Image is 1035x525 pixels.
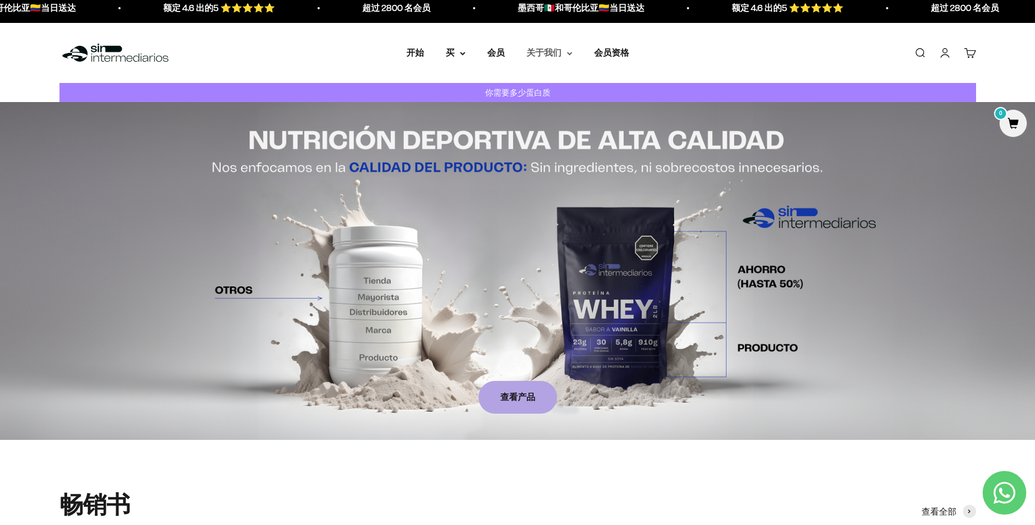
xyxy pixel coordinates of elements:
summary: 关于我们 [527,46,572,60]
p: 墨西哥🇲🇽和哥伦比亚🇨🇴当日送达 [516,1,643,15]
p: 超过 2800 名会员 [361,1,429,15]
a: 查看全部 [922,505,976,519]
summary: 买 [446,46,465,60]
a: 会员资格 [594,48,629,57]
p: 超过 2800 名会员 [929,1,997,15]
a: 会员 [487,48,505,57]
span: 查看全部 [922,505,956,519]
a: 查看产品 [478,381,557,414]
p: 额定 4.6 出的5 ⭐️⭐️⭐️⭐️⭐️ [161,1,273,15]
font: 买 [446,46,454,60]
font: 关于我们 [527,46,561,60]
a: 开始 [406,48,424,57]
mark: 0 [994,107,1007,120]
a: 0 [1000,118,1027,130]
split-lines: 畅销书 [59,492,130,518]
p: 额定 4.6 出的5 ⭐️⭐️⭐️⭐️⭐️ [730,1,842,15]
p: 你需要多少蛋白质 [482,86,553,99]
a: 你需要多少蛋白质 [59,83,976,102]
